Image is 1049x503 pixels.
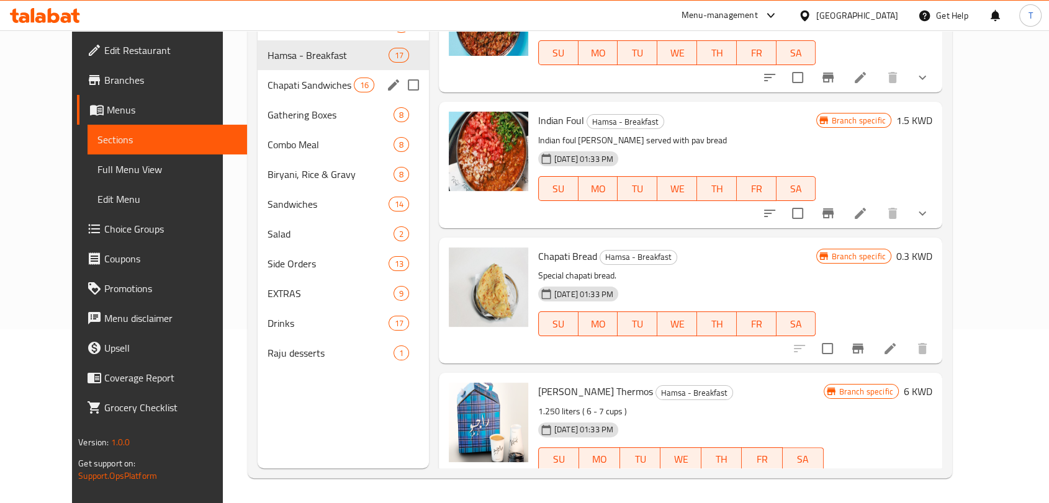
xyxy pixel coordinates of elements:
svg: Show Choices [915,206,930,221]
div: Hamsa - Breakfast [587,114,664,129]
span: Select to update [785,65,811,91]
a: Sections [88,125,247,154]
span: Coupons [104,251,237,266]
span: Sections [97,132,237,147]
span: FR [742,315,772,333]
div: Raju desserts1 [258,338,429,368]
div: Salad2 [258,219,429,249]
nav: Menu sections [258,6,429,373]
a: Support.OpsPlatform [78,468,157,484]
div: items [389,48,408,63]
a: Grocery Checklist [77,393,247,422]
div: Chapati Sandwiches - Breakfast16edit [258,70,429,100]
a: Choice Groups [77,214,247,244]
span: Combo Meal [268,137,394,152]
button: TU [618,176,657,201]
span: 8 [394,139,408,151]
div: Biryani, Rice & Gravy [268,167,394,182]
p: 1.250 liters ( 6 - 7 cups ) [538,404,824,419]
span: WE [662,315,692,333]
button: Branch-specific-item [843,334,873,363]
span: Edit Menu [97,192,237,207]
div: EXTRAS9 [258,278,429,308]
span: Version: [78,434,109,450]
button: sort-choices [755,63,785,92]
button: FR [737,40,777,65]
a: Edit menu item [853,206,868,221]
span: Chapati Sandwiches - Breakfast [268,78,354,92]
span: Chapati Bread [538,247,597,265]
span: Branches [104,73,237,87]
div: Gathering Boxes8 [258,100,429,130]
span: TH [702,44,732,62]
div: [GEOGRAPHIC_DATA] [816,9,898,22]
div: Hamsa - Breakfast [655,385,733,400]
div: items [394,137,409,152]
button: WE [660,447,701,472]
span: TU [623,315,652,333]
button: WE [657,176,697,201]
div: Hamsa - Breakfast17 [258,40,429,70]
span: EXTRAS [268,286,394,301]
span: MO [583,44,613,62]
span: 1.0.0 [111,434,130,450]
button: MO [579,311,618,336]
a: Menus [77,95,247,125]
span: Branch specific [827,115,891,127]
span: [DATE] 01:33 PM [549,424,618,435]
button: TH [697,40,737,65]
button: WE [657,40,697,65]
button: FR [737,311,777,336]
button: FR [742,447,783,472]
button: TU [618,40,657,65]
span: 1 [394,347,408,359]
button: WE [657,311,697,336]
img: Chai Haleeb Thermos [449,383,528,462]
button: SA [777,311,816,336]
a: Menu disclaimer [77,303,247,333]
button: Branch-specific-item [813,63,843,92]
button: TH [697,176,737,201]
div: Drinks17 [258,308,429,338]
span: SU [544,44,574,62]
button: SA [777,176,816,201]
span: FR [747,450,778,468]
div: items [394,345,409,360]
span: Select to update [785,200,811,226]
span: Hamsa - Breakfast [587,115,664,129]
button: delete [878,63,907,92]
a: Branches [77,65,247,95]
button: MO [579,176,618,201]
span: TU [623,44,652,62]
div: Salad [268,226,394,241]
button: TU [618,311,657,336]
span: Sandwiches [268,197,389,211]
span: Coverage Report [104,370,237,385]
span: [DATE] 01:33 PM [549,288,618,300]
span: Hamsa - Breakfast [268,48,389,63]
button: delete [878,198,907,228]
button: TU [620,447,661,472]
span: TH [702,180,732,198]
span: Raju desserts [268,345,394,360]
span: 8 [394,109,408,121]
div: Biryani, Rice & Gravy8 [258,159,429,189]
button: edit [384,76,403,94]
a: Upsell [77,333,247,363]
span: SA [781,44,811,62]
div: items [389,197,408,211]
span: Select to update [814,336,840,362]
div: Side Orders13 [258,249,429,278]
span: Drinks [268,316,389,331]
span: WE [662,180,692,198]
button: MO [579,40,618,65]
span: Hamsa - Breakfast [600,250,677,264]
button: Branch-specific-item [813,198,843,228]
p: Indian foul [PERSON_NAME] served with pav bread [538,133,816,148]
